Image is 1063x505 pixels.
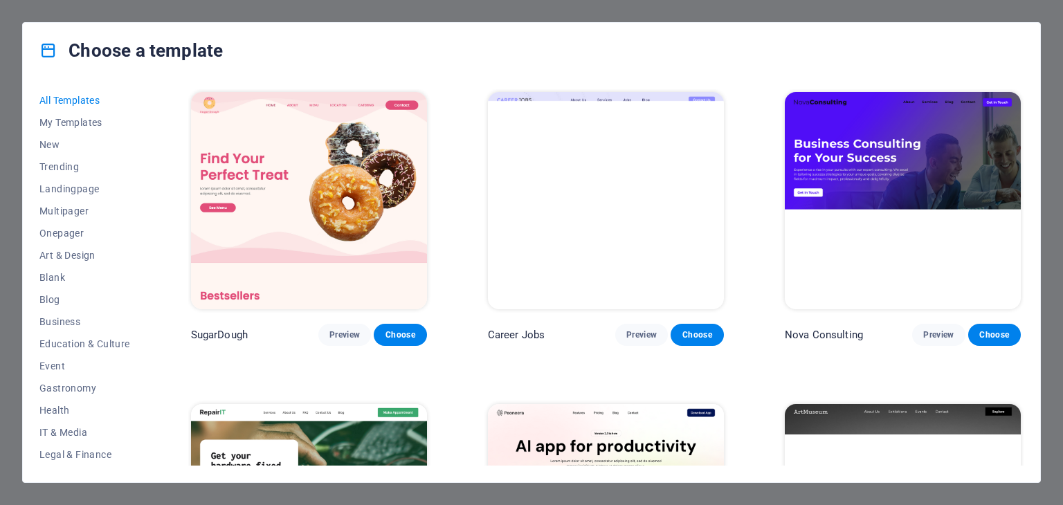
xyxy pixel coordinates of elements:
p: SugarDough [191,328,248,342]
button: Trending [39,156,130,178]
button: Blank [39,266,130,288]
button: All Templates [39,89,130,111]
img: SugarDough [191,92,427,309]
span: Choose [682,329,712,340]
button: Choose [374,324,426,346]
span: Choose [385,329,415,340]
button: Preview [912,324,965,346]
span: Blog [39,294,130,305]
button: Multipager [39,200,130,222]
span: All Templates [39,95,130,106]
span: Landingpage [39,183,130,194]
span: Business [39,316,130,327]
span: Education & Culture [39,338,130,349]
span: New [39,139,130,150]
span: Preview [923,329,954,340]
button: Legal & Finance [39,443,130,466]
h4: Choose a template [39,39,223,62]
button: Landingpage [39,178,130,200]
button: Gastronomy [39,377,130,399]
p: Nova Consulting [785,328,863,342]
span: Trending [39,161,130,172]
p: Career Jobs [488,328,545,342]
button: Art & Design [39,244,130,266]
span: Health [39,405,130,416]
button: My Templates [39,111,130,134]
img: Nova Consulting [785,92,1021,309]
img: Career Jobs [488,92,724,309]
button: Choose [968,324,1021,346]
button: Event [39,355,130,377]
button: Onepager [39,222,130,244]
span: Event [39,360,130,371]
button: Preview [318,324,371,346]
button: Education & Culture [39,333,130,355]
button: Business [39,311,130,333]
button: IT & Media [39,421,130,443]
button: New [39,134,130,156]
button: Health [39,399,130,421]
button: Choose [671,324,723,346]
button: Preview [615,324,668,346]
span: Legal & Finance [39,449,130,460]
span: Onepager [39,228,130,239]
button: Blog [39,288,130,311]
span: Gastronomy [39,383,130,394]
span: Blank [39,272,130,283]
span: Preview [626,329,657,340]
span: Preview [329,329,360,340]
span: Multipager [39,205,130,217]
span: IT & Media [39,427,130,438]
span: Choose [979,329,1010,340]
span: Art & Design [39,250,130,261]
span: My Templates [39,117,130,128]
